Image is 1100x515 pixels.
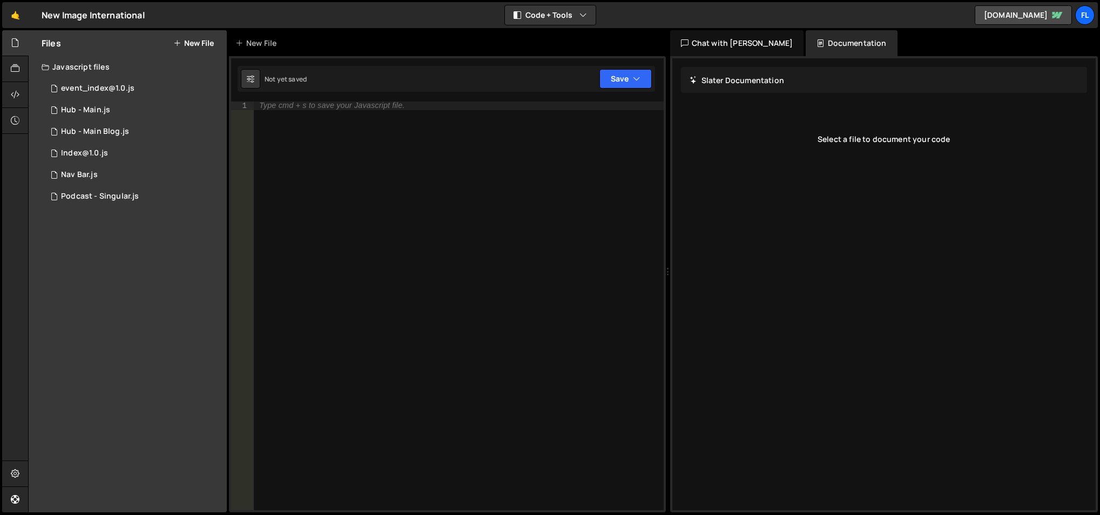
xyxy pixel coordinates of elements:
[61,84,134,93] div: event_index@1.0.js
[1075,5,1095,25] a: Fl
[681,118,1088,161] div: Select a file to document your code
[29,56,227,78] div: Javascript files
[599,69,652,89] button: Save
[42,78,227,99] div: 15795/42190.js
[61,192,139,201] div: Podcast - Singular.js
[61,170,98,180] div: Nav Bar.js
[806,30,897,56] div: Documentation
[670,30,804,56] div: Chat with [PERSON_NAME]
[235,38,281,49] div: New File
[42,164,227,186] div: 15795/46513.js
[42,37,61,49] h2: Files
[690,75,784,85] h2: Slater Documentation
[42,99,227,121] div: 15795/46323.js
[231,101,254,110] div: 1
[61,148,108,158] div: Index@1.0.js
[61,105,110,115] div: Hub - Main.js
[42,186,227,207] : 15795/46556.js
[61,127,129,137] div: Hub - Main Blog.js
[42,121,227,143] div: 15795/46353.js
[173,39,214,48] button: New File
[265,74,307,84] div: Not yet saved
[42,143,227,164] div: 15795/44313.js
[259,102,404,110] div: Type cmd + s to save your Javascript file.
[42,9,145,22] div: New Image International
[975,5,1072,25] a: [DOMAIN_NAME]
[2,2,29,28] a: 🤙
[505,5,596,25] button: Code + Tools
